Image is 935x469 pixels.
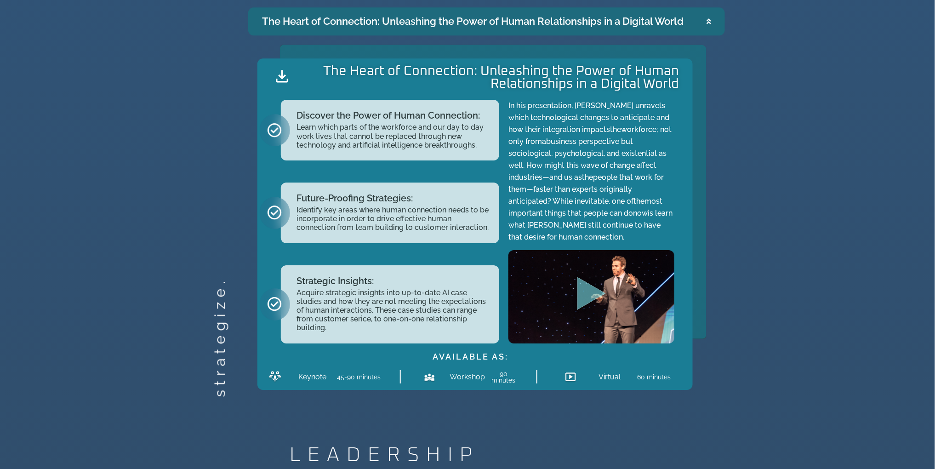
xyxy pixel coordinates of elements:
[489,371,518,383] h2: 90 minutes
[633,209,648,217] span: now
[296,111,490,120] h2: Discover the Power of Human Connection:
[599,373,621,381] h2: Virtual
[610,125,621,134] span: the
[638,374,671,380] h2: 60 minutes
[296,194,490,203] h2: Future-Proofing Strategies:
[633,197,644,206] span: the
[573,277,610,317] div: Play Video about Jeff Butler survey page
[296,288,490,332] h2: Acquire strategic insights into up-to-date AI case studies and how they are not meeting the expec...
[508,250,674,343] img: Jeff Butler survey page
[542,137,546,146] span: a
[582,173,593,182] span: the
[296,206,490,232] h2: Identify key areas where human connection needs to be incorporate in order to drive effective hum...
[296,123,490,149] h2: Learn which parts of the workforce and our day to day work lives that cannot be replaced through ...
[298,373,326,381] h2: Keynote
[337,374,381,380] h2: 45-90 minutes
[262,353,679,361] h2: AVAILABLE AS:
[248,7,725,35] summary: The Heart of Connection: Unleashing the Power of Human Relationships in a Digital World
[508,100,674,243] p: In his presentation, [PERSON_NAME] unravels which technological changes to anticipate and how the...
[262,14,684,29] div: The Heart of Connection: Unleashing the Power of Human Relationships in a Digital World
[296,276,490,286] h2: Strategic Insights:
[450,373,480,381] h2: Workshop
[290,445,725,465] h2: LEADERSHIP
[213,382,228,397] h2: strategize.
[294,65,679,91] h2: The Heart of Connection: Unleashing the Power of Human Relationships in a Digital World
